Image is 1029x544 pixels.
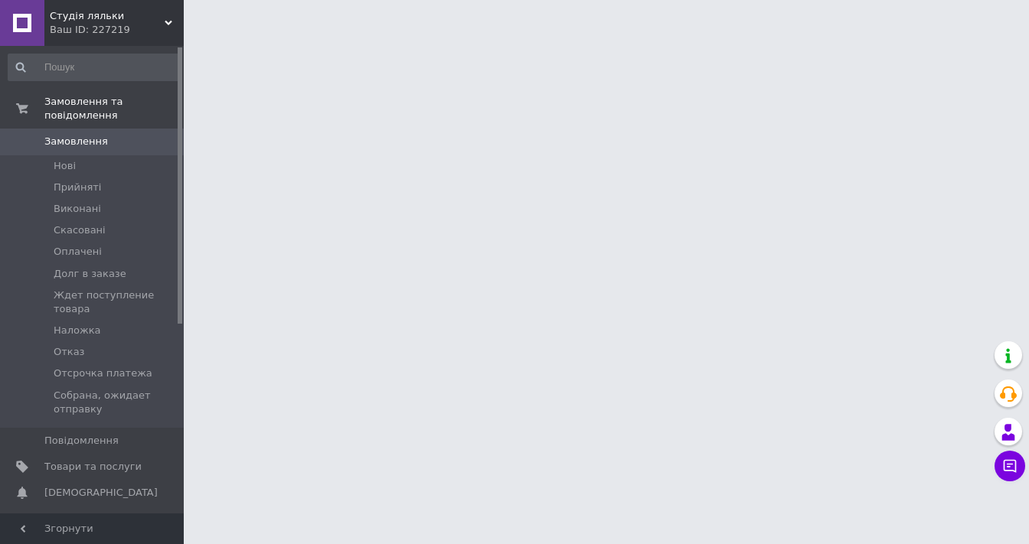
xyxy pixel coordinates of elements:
span: Прийняті [54,181,101,194]
span: Замовлення [44,135,108,148]
span: Виконані [54,202,101,216]
span: Замовлення та повідомлення [44,95,184,122]
span: Показники роботи компанії [44,513,142,540]
span: Наложка [54,324,101,337]
span: Повідомлення [44,434,119,448]
span: Нові [54,159,76,173]
span: Товари та послуги [44,460,142,474]
span: Ждет поступление товара [54,288,179,316]
span: Долг в заказе [54,267,126,281]
span: Оплачені [54,245,102,259]
span: Отказ [54,345,85,359]
span: Скасовані [54,223,106,237]
span: Отсрочка платежа [54,366,152,380]
div: Ваш ID: 227219 [50,23,184,37]
span: Собрана, ожидает отправку [54,389,179,416]
input: Пошук [8,54,181,81]
span: [DEMOGRAPHIC_DATA] [44,486,158,500]
button: Чат з покупцем [995,451,1025,481]
span: Студія ляльки [50,9,165,23]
